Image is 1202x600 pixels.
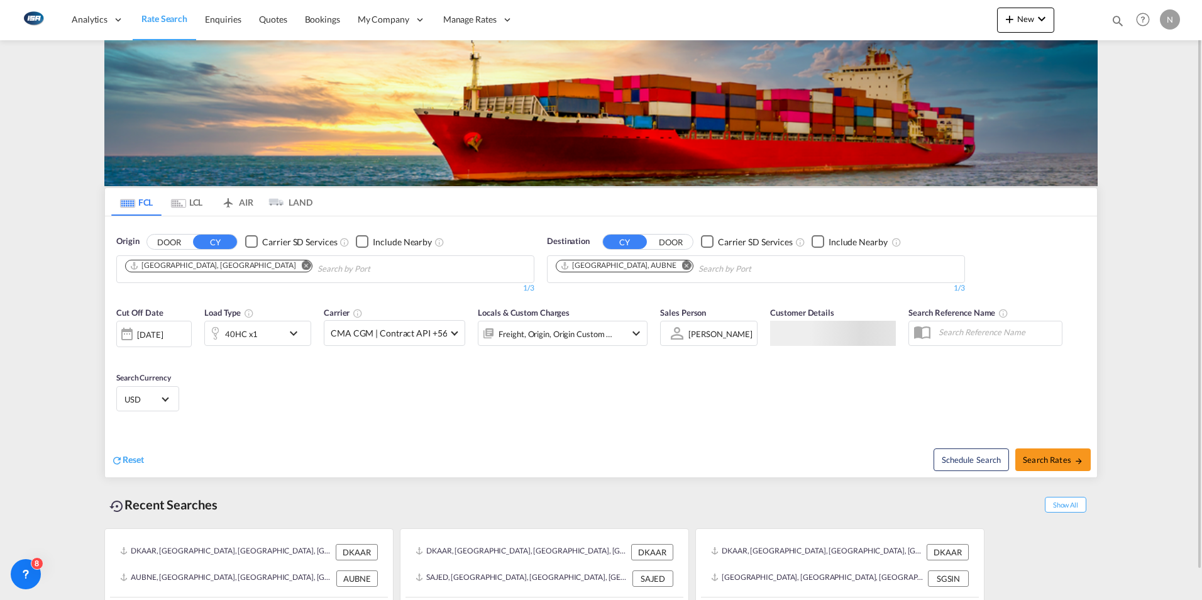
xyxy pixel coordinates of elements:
div: Carrier SD Services [718,236,793,248]
span: Load Type [204,308,254,318]
div: Include Nearby [829,236,888,248]
div: DKAAR [631,544,673,560]
div: Brisbane, AUBNE [560,260,676,271]
md-select: Select Currency: $ USDUnited States Dollar [123,390,172,408]
div: [DATE] [116,321,192,347]
md-icon: icon-plus 400-fg [1002,11,1017,26]
div: Include Nearby [373,236,432,248]
button: Remove [293,260,312,273]
md-tab-item: LCL [162,188,212,216]
div: 40HC x1 [225,325,258,343]
div: Freight Origin Origin Custom Factory Stuffing [499,325,613,343]
span: Locals & Custom Charges [478,308,570,318]
md-tab-item: AIR [212,188,262,216]
div: OriginDOOR CY Checkbox No InkUnchecked: Search for CY (Container Yard) services for all selected ... [105,216,1097,477]
span: Sales Person [660,308,706,318]
div: DKAAR [336,544,378,560]
button: CY [603,235,647,249]
md-chips-wrap: Chips container. Use arrow keys to select chips. [123,256,442,279]
span: Cut Off Date [116,308,163,318]
div: DKAAR, Aarhus, Denmark, Northern Europe, Europe [120,544,333,560]
span: Analytics [72,13,108,26]
md-icon: Your search will be saved by the below given name [998,308,1008,318]
button: DOOR [147,235,191,249]
button: Search Ratesicon-arrow-right [1015,448,1091,471]
div: AUBNE [336,570,378,587]
md-icon: icon-backup-restore [109,499,124,514]
div: [DATE] [137,329,163,340]
div: Carrier SD Services [262,236,337,248]
md-select: Sales Person: Nicolai Seidler [687,325,754,343]
md-checkbox: Checkbox No Ink [701,235,793,248]
span: Destination [547,235,590,248]
md-icon: Unchecked: Search for CY (Container Yard) services for all selected carriers.Checked : Search for... [339,237,350,247]
div: Aarhus, DKAAR [130,260,295,271]
md-icon: Unchecked: Ignores neighbouring ports when fetching rates.Checked : Includes neighbouring ports w... [891,237,901,247]
div: SAJED, Jeddah, Saudi Arabia, Middle East, Middle East [416,570,629,587]
span: New [1002,14,1049,24]
button: icon-plus 400-fgNewicon-chevron-down [997,8,1054,33]
button: Remove [674,260,693,273]
span: CMA CGM | Contract API +56 [331,327,447,340]
span: USD [124,394,160,405]
div: DKAAR, Aarhus, Denmark, Northern Europe, Europe [711,544,924,560]
div: AUBNE, Brisbane, Australia, Oceania, Oceania [120,570,333,587]
md-icon: icon-airplane [221,195,236,204]
span: Search Currency [116,373,171,382]
div: 1/3 [547,283,965,294]
md-pagination-wrapper: Use the left and right arrow keys to navigate between tabs [111,188,312,216]
div: SAJED [632,570,673,587]
div: DKAAR, Aarhus, Denmark, Northern Europe, Europe [416,544,628,560]
span: Help [1132,9,1154,30]
md-datepicker: Select [116,346,126,363]
md-chips-wrap: Chips container. Use arrow keys to select chips. [554,256,823,279]
input: Search Reference Name [932,323,1062,342]
div: N [1160,9,1180,30]
md-tab-item: FCL [111,188,162,216]
md-icon: icon-chevron-down [286,326,307,341]
div: DKAAR [927,544,969,560]
button: Note: By default Schedule search will only considerorigin ports, destination ports and cut off da... [934,448,1009,471]
md-icon: The selected Trucker/Carrierwill be displayed in the rate results If the rates are from another f... [353,308,363,318]
md-checkbox: Checkbox No Ink [812,235,888,248]
span: Bookings [305,14,340,25]
div: 40HC x1icon-chevron-down [204,321,311,346]
button: CY [193,235,237,249]
img: LCL+%26+FCL+BACKGROUND.png [104,40,1098,186]
span: Enquiries [205,14,241,25]
span: Origin [116,235,139,248]
div: icon-magnify [1111,14,1125,33]
span: Manage Rates [443,13,497,26]
input: Chips input. [698,259,818,279]
span: Customer Details [770,308,834,318]
div: icon-refreshReset [111,453,144,467]
div: Press delete to remove this chip. [560,260,679,271]
span: Search Rates [1023,455,1083,465]
div: 1/3 [116,283,534,294]
md-icon: icon-information-outline [244,308,254,318]
input: Chips input. [317,259,437,279]
md-tab-item: LAND [262,188,312,216]
md-checkbox: Checkbox No Ink [356,235,432,248]
span: Reset [123,454,144,465]
div: Freight Origin Origin Custom Factory Stuffingicon-chevron-down [478,321,648,346]
span: Search Reference Name [908,308,1008,318]
md-icon: icon-magnify [1111,14,1125,28]
div: [PERSON_NAME] [688,329,753,339]
span: Quotes [259,14,287,25]
div: Press delete to remove this chip. [130,260,298,271]
md-icon: Unchecked: Search for CY (Container Yard) services for all selected carriers.Checked : Search for... [795,237,805,247]
button: DOOR [649,235,693,249]
span: My Company [358,13,409,26]
span: Show All [1045,497,1086,513]
md-icon: icon-refresh [111,455,123,466]
div: Help [1132,9,1160,31]
span: Rate Search [141,13,187,24]
md-checkbox: Checkbox No Ink [245,235,337,248]
div: SGSIN, Singapore, Singapore, South East Asia, Asia Pacific [711,570,925,587]
div: Recent Searches [104,491,223,519]
md-icon: icon-arrow-right [1074,457,1083,465]
md-icon: Unchecked: Ignores neighbouring ports when fetching rates.Checked : Includes neighbouring ports w... [434,237,444,247]
md-icon: icon-chevron-down [629,326,644,341]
